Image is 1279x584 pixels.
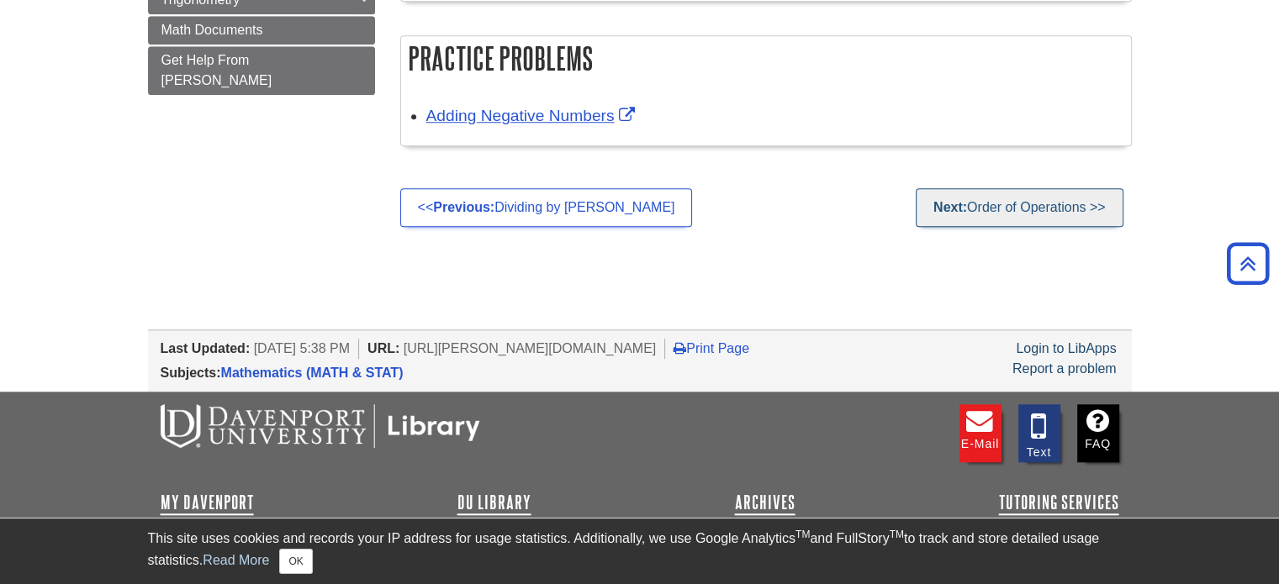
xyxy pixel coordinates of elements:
[795,529,810,540] sup: TM
[279,549,312,574] button: Close
[404,341,657,355] span: [URL][PERSON_NAME][DOMAIN_NAME]
[221,366,404,380] a: Mathematics (MATH & STAT)
[999,492,1119,513] a: Tutoring Services
[161,23,263,37] span: Math Documents
[1077,404,1119,462] a: FAQ
[426,107,639,124] a: Link opens in new window
[674,341,686,355] i: Print Page
[1221,252,1275,275] a: Back to Top
[959,404,1002,462] a: E-mail
[161,492,254,513] a: My Davenport
[433,200,494,214] strong: Previous:
[674,341,749,355] a: Print Page
[735,492,795,513] a: Archives
[148,46,375,95] a: Get Help From [PERSON_NAME]
[203,553,269,567] a: Read More
[400,188,693,227] a: <<Previous:Dividing by [PERSON_NAME]
[890,529,904,540] sup: TM
[1018,404,1060,462] a: Text
[367,341,399,355] span: URL:
[148,16,375,45] a: Math Documents
[161,53,272,87] span: Get Help From [PERSON_NAME]
[254,341,350,355] span: [DATE] 5:38 PM
[161,366,221,380] span: Subjects:
[161,341,251,355] span: Last Updated:
[401,36,1131,81] h2: Practice Problems
[148,529,1132,574] div: This site uses cookies and records your IP address for usage statistics. Additionally, we use Goo...
[933,200,967,214] strong: Next:
[916,188,1123,227] a: Next:Order of Operations >>
[1016,341,1116,355] a: Login to LibApps
[457,492,531,513] a: DU Library
[1012,361,1117,376] a: Report a problem
[161,404,480,448] img: DU Libraries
